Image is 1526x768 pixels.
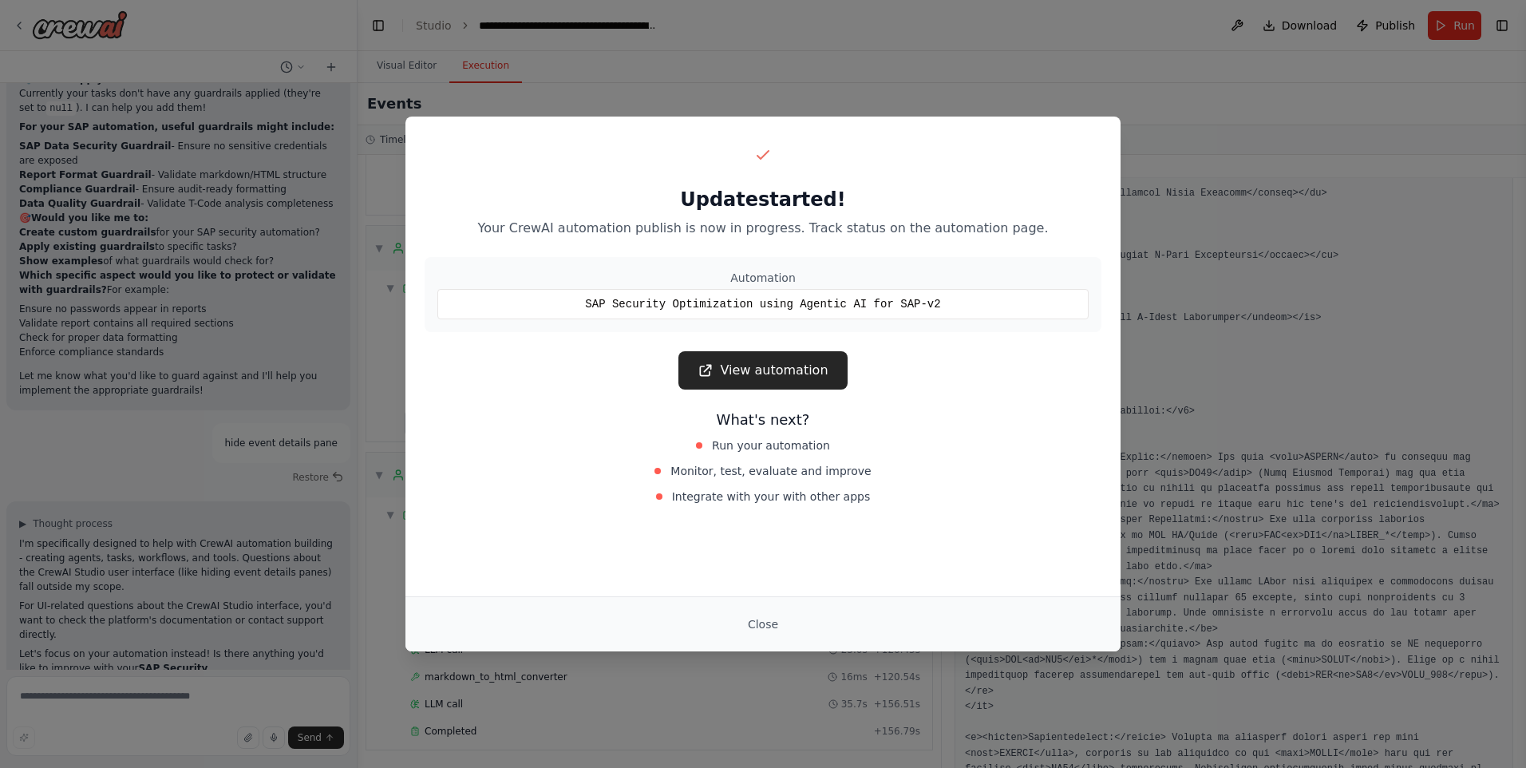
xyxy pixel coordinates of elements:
[437,289,1089,319] div: SAP Security Optimization using Agentic AI for SAP-v2
[670,463,871,479] span: Monitor, test, evaluate and improve
[712,437,830,453] span: Run your automation
[437,270,1089,286] div: Automation
[425,409,1101,431] h3: What's next?
[735,610,791,639] button: Close
[425,187,1101,212] h2: Update started!
[425,219,1101,238] p: Your CrewAI automation publish is now in progress. Track status on the automation page.
[672,489,871,505] span: Integrate with your with other apps
[678,351,847,390] a: View automation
